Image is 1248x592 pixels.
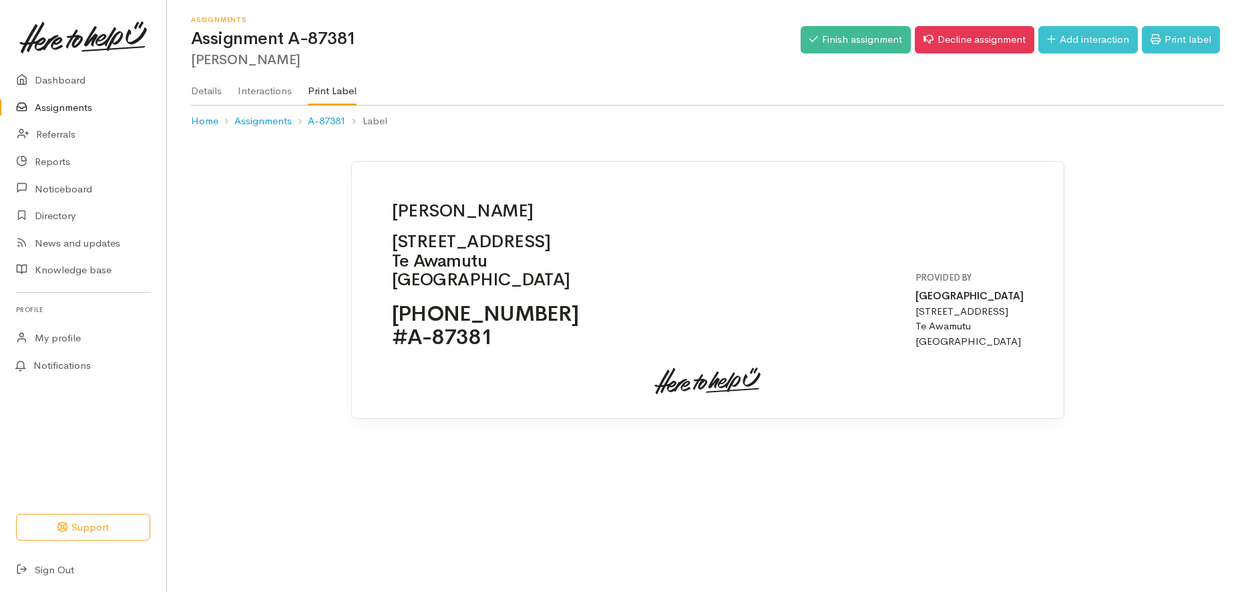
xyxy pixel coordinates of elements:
h5: Provided by [915,273,1024,283]
li: Label [346,114,387,129]
h6: Profile [16,301,150,319]
h6: Assignments [191,16,801,23]
h1: Assignment A-87381 [191,29,801,49]
a: Finish assignment [801,26,911,53]
strong: [GEOGRAPHIC_DATA] [915,289,1024,302]
a: Assignments [234,114,292,129]
a: Decline assignment [915,26,1034,53]
a: A-87381 [308,114,346,129]
h1: [PERSON_NAME] [392,202,579,221]
p: [STREET_ADDRESS] Te Awamutu [GEOGRAPHIC_DATA] [392,233,579,290]
a: Home [191,114,218,129]
nav: breadcrumb [191,106,1224,137]
a: Print label [1142,26,1220,53]
button: Support [16,514,150,541]
p: [PHONE_NUMBER] #A-87381 [392,302,579,349]
a: Interactions [238,67,292,105]
a: Add interaction [1038,26,1138,53]
img: heretohelpu.svg [654,367,761,394]
a: Details [191,67,222,105]
p: [STREET_ADDRESS] Te Awamutu [GEOGRAPHIC_DATA] [915,289,1024,349]
h2: [PERSON_NAME] [191,53,801,67]
a: Print Label [308,67,357,106]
